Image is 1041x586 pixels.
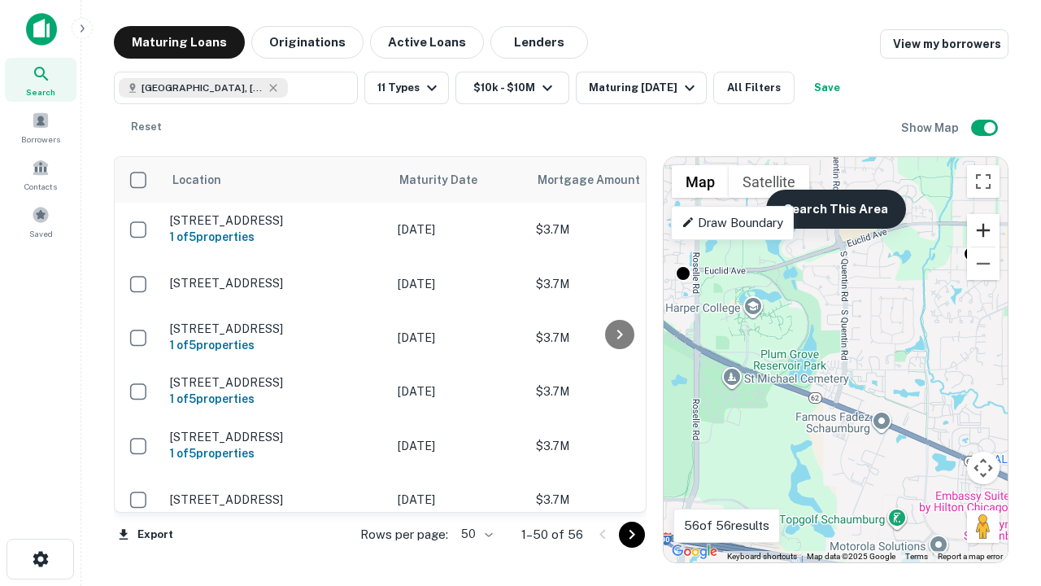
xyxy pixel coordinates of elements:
[170,213,381,228] p: [STREET_ADDRESS]
[619,522,645,548] button: Go to next page
[807,552,895,561] span: Map data ©2025 Google
[398,383,520,400] p: [DATE]
[360,525,448,544] p: Rows per page:
[364,72,449,104] button: 11 Types
[26,85,55,98] span: Search
[668,541,721,562] img: Google
[801,72,853,104] button: Save your search to get updates of matches that match your search criteria.
[5,58,76,102] a: Search
[455,72,569,104] button: $10k - $10M
[668,541,721,562] a: Open this area in Google Maps (opens a new window)
[576,72,707,104] button: Maturing [DATE]
[399,170,499,190] span: Maturity Date
[536,491,699,509] p: $3.7M
[684,516,769,536] p: 56 of 56 results
[29,227,53,240] span: Saved
[170,492,381,507] p: [STREET_ADDRESS]
[967,165,1000,198] button: Toggle fullscreen view
[967,510,1000,543] button: Drag Pegman onto the map to open Street View
[536,329,699,347] p: $3.7M
[664,157,1008,562] div: 0 0
[713,72,795,104] button: All Filters
[536,221,699,238] p: $3.7M
[21,133,60,146] span: Borrowers
[170,228,381,246] h6: 1 of 5 properties
[114,523,177,547] button: Export
[5,152,76,196] a: Contacts
[114,26,245,59] button: Maturing Loans
[170,276,381,291] p: [STREET_ADDRESS]
[251,26,364,59] button: Originations
[398,275,520,293] p: [DATE]
[538,170,661,190] span: Mortgage Amount
[960,404,1041,482] iframe: Chat Widget
[880,29,1008,59] a: View my borrowers
[162,157,390,203] th: Location
[967,214,1000,247] button: Zoom in
[170,336,381,354] h6: 1 of 5 properties
[398,221,520,238] p: [DATE]
[672,165,729,198] button: Show street map
[120,111,172,143] button: Reset
[398,329,520,347] p: [DATE]
[170,390,381,408] h6: 1 of 5 properties
[5,105,76,149] a: Borrowers
[398,491,520,509] p: [DATE]
[589,78,699,98] div: Maturing [DATE]
[5,199,76,243] a: Saved
[536,437,699,455] p: $3.7M
[390,157,528,203] th: Maturity Date
[536,383,699,400] p: $3.7M
[170,444,381,462] h6: 1 of 5 properties
[26,13,57,46] img: capitalize-icon.png
[170,375,381,390] p: [STREET_ADDRESS]
[170,321,381,336] p: [STREET_ADDRESS]
[521,525,583,544] p: 1–50 of 56
[170,430,381,444] p: [STREET_ADDRESS]
[967,247,1000,280] button: Zoom out
[682,213,783,233] p: Draw Boundary
[172,170,221,190] span: Location
[528,157,707,203] th: Mortgage Amount
[455,523,495,546] div: 50
[490,26,588,59] button: Lenders
[729,165,809,198] button: Show satellite imagery
[370,26,484,59] button: Active Loans
[142,81,264,95] span: [GEOGRAPHIC_DATA], [GEOGRAPHIC_DATA]
[727,551,797,562] button: Keyboard shortcuts
[905,552,928,561] a: Terms (opens in new tab)
[536,275,699,293] p: $3.7M
[901,119,961,137] h6: Show Map
[938,552,1003,561] a: Report a map error
[24,180,57,193] span: Contacts
[398,437,520,455] p: [DATE]
[766,190,906,229] button: Search This Area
